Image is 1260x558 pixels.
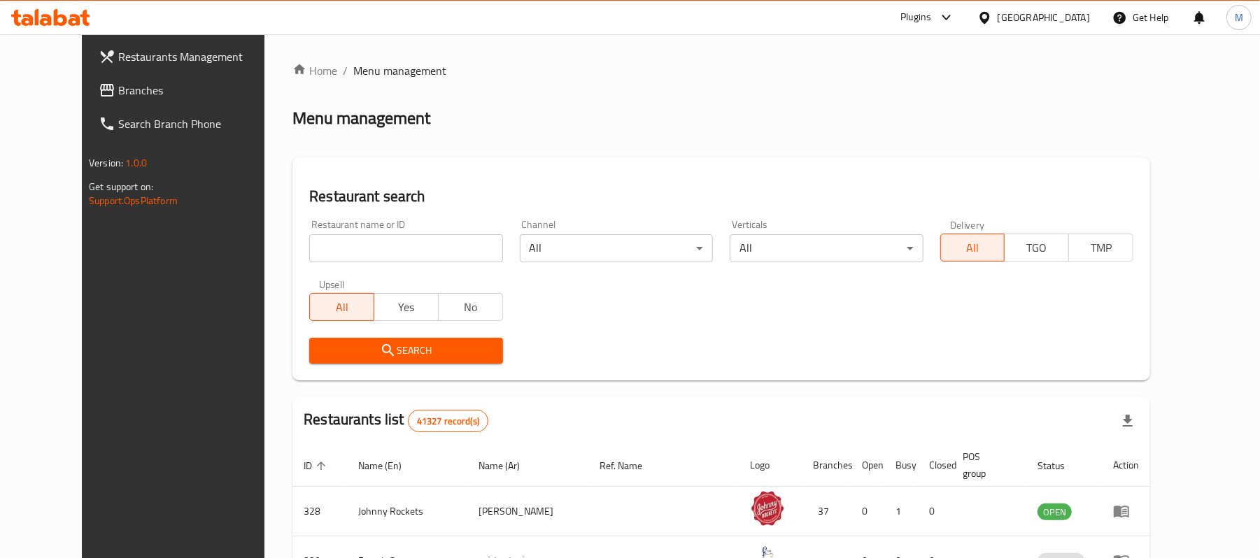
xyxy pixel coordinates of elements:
[851,444,884,487] th: Open
[600,457,661,474] span: Ref. Name
[309,234,502,262] input: Search for restaurant name or ID..
[316,297,369,317] span: All
[750,491,785,526] img: Johnny Rockets
[802,444,851,487] th: Branches
[347,487,467,536] td: Johnny Rockets
[1113,503,1139,520] div: Menu
[479,457,538,474] span: Name (Ar)
[292,62,1150,79] nav: breadcrumb
[739,444,802,487] th: Logo
[900,9,931,26] div: Plugins
[89,178,153,196] span: Get support on:
[89,154,123,172] span: Version:
[1111,404,1145,438] div: Export file
[1102,444,1150,487] th: Action
[87,107,292,141] a: Search Branch Phone
[851,487,884,536] td: 0
[118,48,281,65] span: Restaurants Management
[353,62,446,79] span: Menu management
[309,186,1133,207] h2: Restaurant search
[309,293,374,321] button: All
[304,457,330,474] span: ID
[918,444,951,487] th: Closed
[947,238,1000,258] span: All
[802,487,851,536] td: 37
[409,415,488,428] span: 41327 record(s)
[292,107,430,129] h2: Menu management
[444,297,497,317] span: No
[309,338,502,364] button: Search
[343,62,348,79] li: /
[467,487,589,536] td: [PERSON_NAME]
[1068,234,1133,262] button: TMP
[358,457,420,474] span: Name (En)
[950,220,985,229] label: Delivery
[408,410,488,432] div: Total records count
[918,487,951,536] td: 0
[1235,10,1243,25] span: M
[380,297,433,317] span: Yes
[118,115,281,132] span: Search Branch Phone
[963,448,1010,482] span: POS group
[730,234,923,262] div: All
[89,192,178,210] a: Support.OpsPlatform
[292,487,347,536] td: 328
[87,73,292,107] a: Branches
[1038,504,1072,520] span: OPEN
[292,62,337,79] a: Home
[118,82,281,99] span: Branches
[304,409,488,432] h2: Restaurants list
[884,444,918,487] th: Busy
[940,234,1005,262] button: All
[374,293,439,321] button: Yes
[520,234,713,262] div: All
[438,293,503,321] button: No
[1004,234,1069,262] button: TGO
[884,487,918,536] td: 1
[125,154,147,172] span: 1.0.0
[998,10,1090,25] div: [GEOGRAPHIC_DATA]
[319,279,345,289] label: Upsell
[1038,457,1083,474] span: Status
[1010,238,1063,258] span: TGO
[320,342,491,359] span: Search
[1075,238,1128,258] span: TMP
[87,40,292,73] a: Restaurants Management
